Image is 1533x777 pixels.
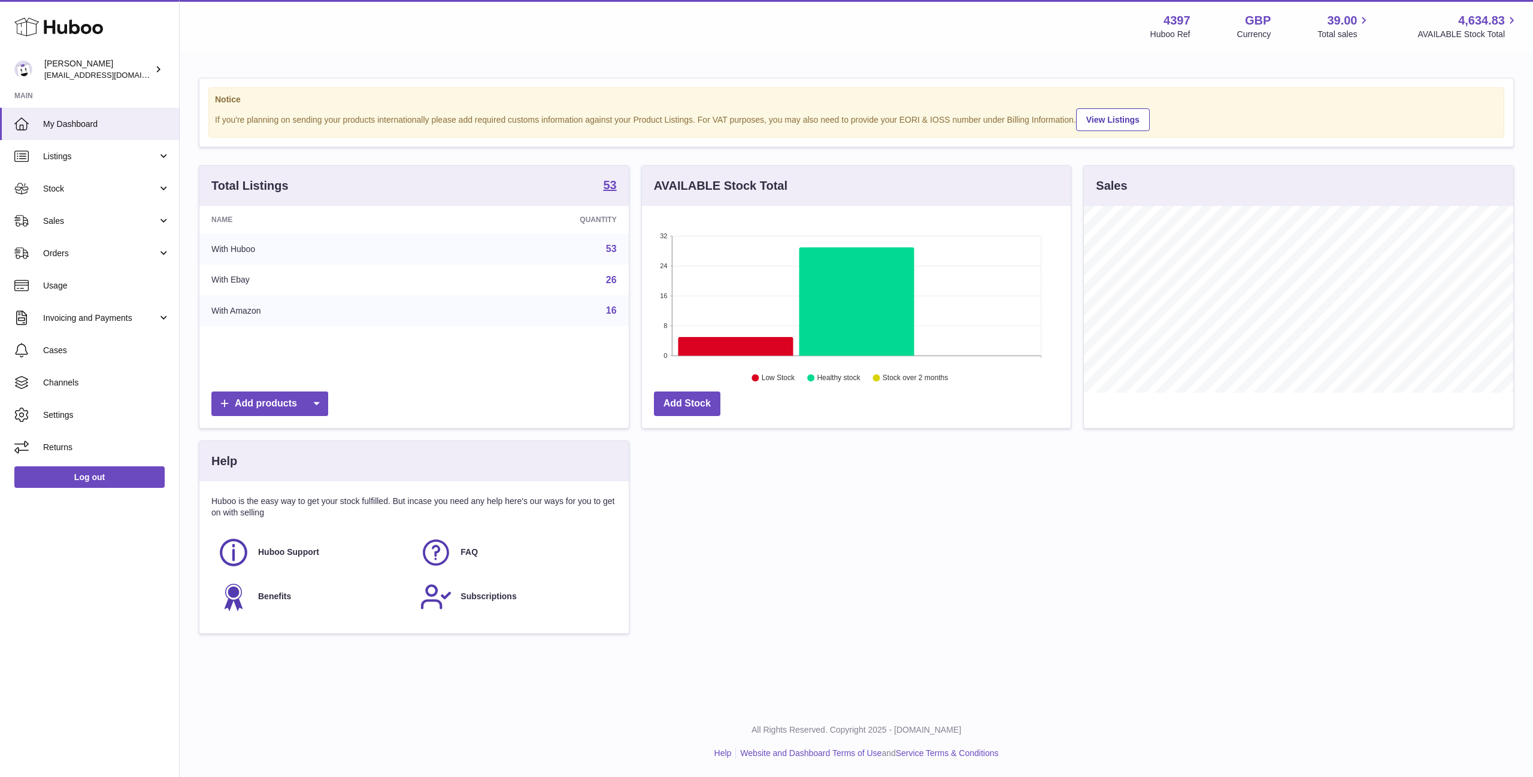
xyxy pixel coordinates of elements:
a: 16 [606,305,617,315]
a: 26 [606,275,617,285]
p: All Rights Reserved. Copyright 2025 - [DOMAIN_NAME] [189,724,1523,736]
th: Name [199,206,434,233]
span: FAQ [460,547,478,558]
strong: Notice [215,94,1498,105]
img: drumnnbass@gmail.com [14,60,32,78]
span: Benefits [258,591,291,602]
span: Orders [43,248,157,259]
strong: GBP [1245,13,1271,29]
a: Huboo Support [217,536,408,569]
a: Add products [211,391,328,416]
a: Add Stock [654,391,720,416]
text: Healthy stock [817,374,861,383]
span: 39.00 [1327,13,1357,29]
span: Invoicing and Payments [43,312,157,324]
span: Total sales [1317,29,1371,40]
span: Listings [43,151,157,162]
text: 32 [660,232,667,239]
span: Cases [43,345,170,356]
div: If you're planning on sending your products internationally please add required customs informati... [215,107,1498,131]
a: Benefits [217,581,408,613]
span: Huboo Support [258,547,319,558]
a: FAQ [420,536,610,569]
div: [PERSON_NAME] [44,58,152,81]
a: Service Terms & Conditions [896,748,999,758]
span: [EMAIL_ADDRESS][DOMAIN_NAME] [44,70,176,80]
span: Returns [43,442,170,453]
span: Usage [43,280,170,292]
text: Stock over 2 months [883,374,948,383]
h3: Sales [1096,178,1127,194]
td: With Ebay [199,265,434,296]
span: Settings [43,409,170,421]
a: 53 [603,179,616,193]
li: and [736,748,998,759]
a: 4,634.83 AVAILABLE Stock Total [1417,13,1519,40]
h3: Help [211,453,237,469]
h3: Total Listings [211,178,289,194]
span: Stock [43,183,157,195]
text: 24 [660,262,667,269]
a: 39.00 Total sales [1317,13,1371,40]
a: Log out [14,466,165,488]
td: With Amazon [199,295,434,326]
a: View Listings [1076,108,1150,131]
text: 16 [660,292,667,299]
text: 0 [664,352,667,359]
span: Sales [43,216,157,227]
a: 53 [606,244,617,254]
th: Quantity [434,206,628,233]
strong: 53 [603,179,616,191]
a: Subscriptions [420,581,610,613]
span: AVAILABLE Stock Total [1417,29,1519,40]
text: Low Stock [762,374,795,383]
div: Huboo Ref [1150,29,1190,40]
span: Subscriptions [460,591,516,602]
h3: AVAILABLE Stock Total [654,178,787,194]
span: My Dashboard [43,119,170,130]
a: Help [714,748,732,758]
span: 4,634.83 [1458,13,1505,29]
td: With Huboo [199,233,434,265]
div: Currency [1237,29,1271,40]
text: 8 [664,322,667,329]
a: Website and Dashboard Terms of Use [740,748,881,758]
p: Huboo is the easy way to get your stock fulfilled. But incase you need any help here's our ways f... [211,496,617,518]
strong: 4397 [1164,13,1190,29]
span: Channels [43,377,170,388]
